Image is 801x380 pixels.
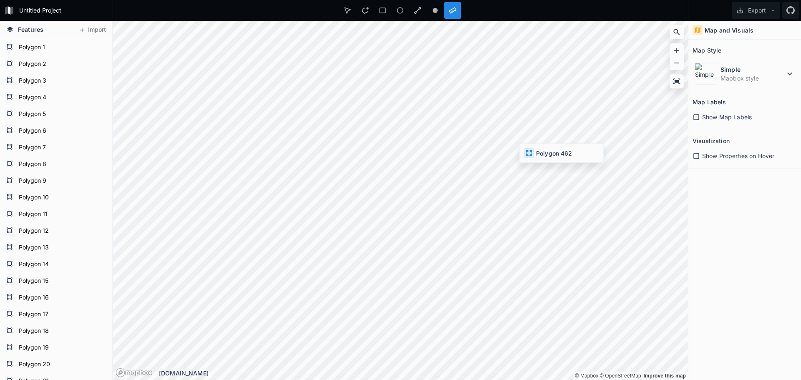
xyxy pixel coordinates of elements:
[720,65,785,74] dt: Simple
[74,23,110,37] button: Import
[116,368,152,377] a: Mapbox logo
[702,151,774,160] span: Show Properties on Hover
[695,63,716,85] img: Simple
[600,373,641,379] a: OpenStreetMap
[693,96,726,108] h2: Map Labels
[643,373,686,379] a: Map feedback
[18,25,43,34] span: Features
[575,373,598,379] a: Mapbox
[732,2,780,19] button: Export
[720,74,785,83] dd: Mapbox style
[702,113,752,121] span: Show Map Labels
[705,26,753,35] h4: Map and Visuals
[693,134,730,147] h2: Visualization
[693,44,721,57] h2: Map Style
[159,369,688,377] div: [DOMAIN_NAME]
